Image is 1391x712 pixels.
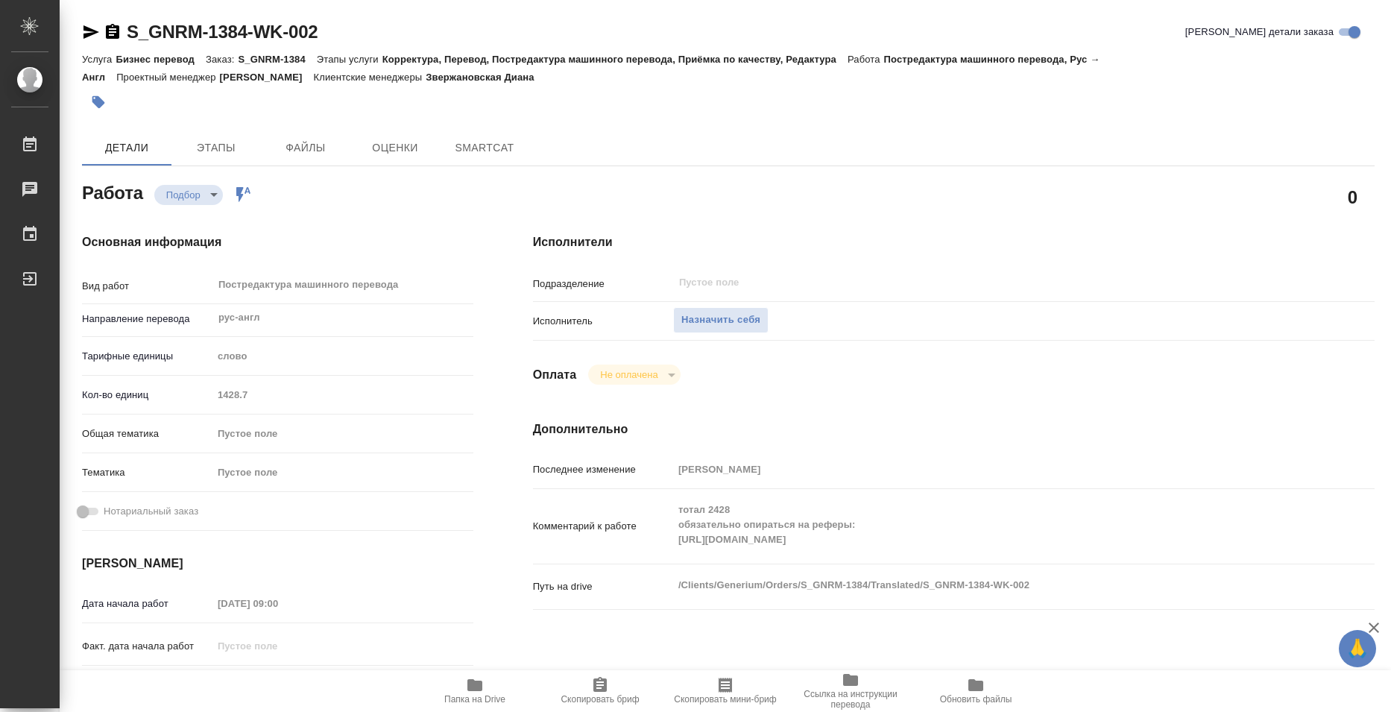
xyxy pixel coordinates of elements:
[82,312,212,327] p: Направление перевода
[588,365,680,385] div: Подбор
[678,274,1269,292] input: Пустое поле
[238,54,316,65] p: S_GNRM-1384
[533,233,1375,251] h4: Исполнители
[82,555,473,573] h4: [PERSON_NAME]
[82,233,473,251] h4: Основная информация
[533,366,577,384] h4: Оплата
[673,573,1305,598] textarea: /Clients/Generium/Orders/S_GNRM-1384/Translated/S_GNRM-1384-WK-002
[82,279,212,294] p: Вид работ
[940,694,1012,705] span: Обновить файлы
[533,579,673,594] p: Путь на drive
[1339,630,1376,667] button: 🙏
[212,421,473,447] div: Пустое поле
[681,312,760,329] span: Назначить себя
[537,670,663,712] button: Скопировать бриф
[673,307,769,333] button: Назначить себя
[533,420,1375,438] h4: Дополнительно
[848,54,884,65] p: Работа
[212,460,473,485] div: Пустое поле
[359,139,431,157] span: Оценки
[561,694,639,705] span: Скопировать бриф
[104,23,122,41] button: Скопировать ссылку
[154,185,223,205] div: Подбор
[212,635,343,657] input: Пустое поле
[212,344,473,369] div: слово
[82,596,212,611] p: Дата начала работ
[180,139,252,157] span: Этапы
[82,639,212,654] p: Факт. дата начала работ
[82,23,100,41] button: Скопировать ссылку для ЯМессенджера
[82,388,212,403] p: Кол-во единиц
[444,694,505,705] span: Папка на Drive
[533,314,673,329] p: Исполнитель
[82,465,212,480] p: Тематика
[788,670,913,712] button: Ссылка на инструкции перевода
[82,178,143,205] h2: Работа
[206,54,238,65] p: Заказ:
[596,368,662,381] button: Не оплачена
[270,139,341,157] span: Файлы
[1348,184,1357,209] h2: 0
[1185,25,1334,40] span: [PERSON_NAME] детали заказа
[82,349,212,364] p: Тарифные единицы
[82,54,116,65] p: Услуга
[218,465,455,480] div: Пустое поле
[91,139,163,157] span: Детали
[673,459,1305,480] input: Пустое поле
[162,189,205,201] button: Подбор
[127,22,318,42] a: S_GNRM-1384-WK-002
[426,72,545,83] p: Звержановская Диана
[663,670,788,712] button: Скопировать мини-бриф
[533,519,673,534] p: Комментарий к работе
[116,72,219,83] p: Проектный менеджер
[212,384,473,406] input: Пустое поле
[673,497,1305,552] textarea: тотал 2428 обязательно опираться на реферы: [URL][DOMAIN_NAME]
[116,54,206,65] p: Бизнес перевод
[449,139,520,157] span: SmartCat
[314,72,426,83] p: Клиентские менеджеры
[220,72,314,83] p: [PERSON_NAME]
[674,694,776,705] span: Скопировать мини-бриф
[412,670,537,712] button: Папка на Drive
[104,504,198,519] span: Нотариальный заказ
[212,593,343,614] input: Пустое поле
[317,54,382,65] p: Этапы услуги
[533,277,673,292] p: Подразделение
[82,86,115,119] button: Добавить тэг
[382,54,848,65] p: Корректура, Перевод, Постредактура машинного перевода, Приёмка по качеству, Редактура
[797,689,904,710] span: Ссылка на инструкции перевода
[533,462,673,477] p: Последнее изменение
[1345,633,1370,664] span: 🙏
[82,426,212,441] p: Общая тематика
[218,426,455,441] div: Пустое поле
[913,670,1038,712] button: Обновить файлы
